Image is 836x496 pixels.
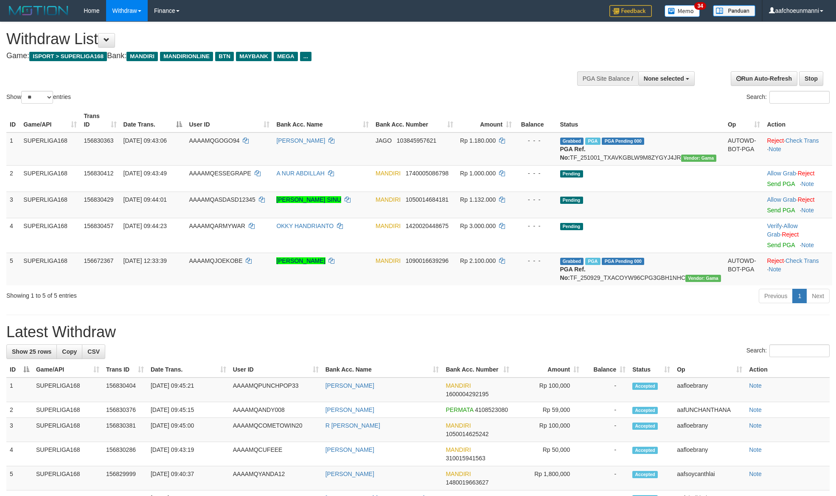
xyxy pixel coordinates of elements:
a: 1 [792,289,807,303]
a: Show 25 rows [6,344,57,359]
input: Search: [769,344,830,357]
span: 156830412 [84,170,113,177]
div: - - - [519,222,553,230]
a: Note [749,446,762,453]
span: Rp 2.100.000 [460,257,496,264]
span: Rp 1.180.000 [460,137,496,144]
th: Trans ID: activate to sort column ascending [80,108,120,132]
td: 156830381 [103,418,147,442]
td: SUPERLIGA168 [20,192,80,218]
span: · [767,223,797,238]
td: 2 [6,402,33,418]
a: [PERSON_NAME] [325,446,374,453]
span: Pending [560,170,583,178]
div: - - - [519,256,553,265]
a: Send PGA [767,180,794,187]
td: 156830404 [103,378,147,402]
div: - - - [519,195,553,204]
td: AUTOWD-BOT-PGA [724,132,763,166]
a: Reject [782,231,799,238]
span: [DATE] 09:44:23 [123,223,167,229]
a: CSV [82,344,105,359]
a: A NUR ABDILLAH [276,170,325,177]
img: Button%20Memo.svg [665,5,700,17]
td: aafsoycanthlai [673,466,746,490]
td: [DATE] 09:45:21 [147,378,230,402]
span: Pending [560,223,583,230]
td: SUPERLIGA168 [33,466,103,490]
th: Balance: activate to sort column ascending [583,362,629,378]
td: SUPERLIGA168 [33,442,103,466]
td: - [583,442,629,466]
span: · [767,196,797,203]
th: ID [6,108,20,132]
span: Accepted [632,471,658,478]
a: R [PERSON_NAME] [325,422,380,429]
td: 156830286 [103,442,147,466]
a: Verify [767,223,782,229]
h4: Game: Bank: [6,52,549,60]
a: Note [801,207,814,214]
td: [DATE] 09:43:19 [147,442,230,466]
div: - - - [519,169,553,178]
span: Copy 1480019663627 to clipboard [446,479,488,486]
td: - [583,378,629,402]
td: AAAAMQPUNCHPOP33 [230,378,322,402]
td: Rp 1,800,000 [513,466,583,490]
span: PERMATA [446,406,473,413]
td: Rp 100,000 [513,418,583,442]
b: PGA Ref. No: [560,266,586,281]
span: MANDIRI [446,382,471,389]
a: [PERSON_NAME] [276,137,325,144]
a: Reject [798,170,815,177]
td: · · [763,132,832,166]
td: · [763,165,832,192]
th: Action [746,362,830,378]
button: None selected [638,71,695,86]
td: 1 [6,132,20,166]
td: AAAAMQANDY008 [230,402,322,418]
span: Accepted [632,447,658,454]
a: Reject [767,137,784,144]
td: aafloebrany [673,442,746,466]
span: Copy 1600004292195 to clipboard [446,391,488,397]
a: Send PGA [767,242,794,248]
td: TF_250929_TXACOYW96CPG3GBH1NHC [557,253,724,285]
span: ISPORT > SUPERLIGA168 [29,52,107,61]
a: Note [749,422,762,429]
td: 156829999 [103,466,147,490]
th: Date Trans.: activate to sort column ascending [147,362,230,378]
td: aafloebrany [673,418,746,442]
span: Rp 3.000.000 [460,223,496,229]
h1: Withdraw List [6,31,549,48]
th: Trans ID: activate to sort column ascending [103,362,147,378]
td: [DATE] 09:45:15 [147,402,230,418]
td: Rp 100,000 [513,378,583,402]
td: 5 [6,253,20,285]
td: Rp 59,000 [513,402,583,418]
th: Amount: activate to sort column ascending [513,362,583,378]
span: Accepted [632,383,658,390]
td: SUPERLIGA168 [20,165,80,192]
a: Note [769,266,781,273]
td: SUPERLIGA168 [20,132,80,166]
a: Stop [799,71,823,86]
td: SUPERLIGA168 [20,253,80,285]
span: MANDIRI [376,223,401,229]
td: - [583,466,629,490]
span: Copy 1740005086798 to clipboard [406,170,449,177]
a: Note [769,146,781,152]
span: [DATE] 09:44:01 [123,196,167,203]
a: Note [749,406,762,413]
span: MAYBANK [236,52,272,61]
a: Reject [767,257,784,264]
span: Copy [62,348,77,355]
span: Copy 310015941563 to clipboard [446,455,485,462]
td: SUPERLIGA168 [33,418,103,442]
th: Bank Acc. Number: activate to sort column ascending [372,108,457,132]
td: AUTOWD-BOT-PGA [724,253,763,285]
input: Search: [769,91,830,104]
span: MEGA [274,52,298,61]
td: 3 [6,192,20,218]
h1: Latest Withdraw [6,324,830,341]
